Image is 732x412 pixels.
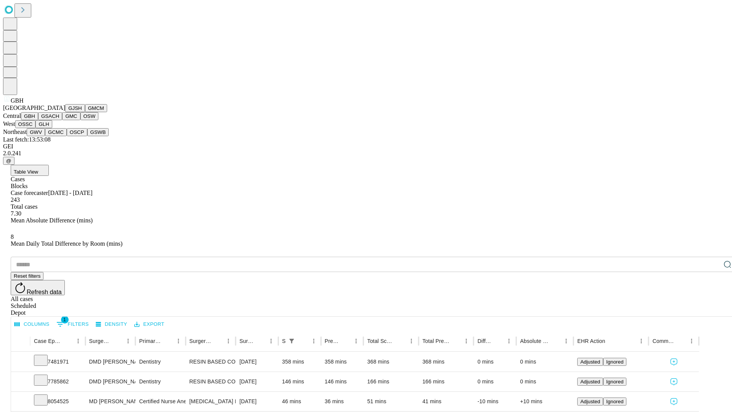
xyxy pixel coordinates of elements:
span: Mean Daily Total Difference by Room (mins) [11,240,122,247]
button: Ignored [603,358,626,366]
div: Comments [652,338,674,344]
button: GLH [35,120,52,128]
div: Absolute Difference [520,338,549,344]
div: 368 mins [367,352,415,372]
button: Select columns [13,319,51,330]
button: Adjusted [577,398,603,406]
div: 36 mins [325,392,360,411]
button: @ [3,157,14,165]
button: Sort [62,336,73,346]
button: Ignored [603,398,626,406]
span: [GEOGRAPHIC_DATA] [3,105,65,111]
button: Refresh data [11,280,65,295]
span: Adjusted [580,399,600,404]
div: Dentistry [139,372,181,391]
button: Export [132,319,166,330]
div: 166 mins [367,372,415,391]
div: [DATE] [239,372,274,391]
span: Last fetch: 13:53:08 [3,136,51,143]
div: 2.0.241 [3,150,729,157]
button: Density [94,319,129,330]
div: MD [PERSON_NAME] [PERSON_NAME] Md [89,392,132,411]
span: 8 [11,233,14,240]
div: 358 mins [325,352,360,372]
span: Mean Absolute Difference (mins) [11,217,93,224]
span: Ignored [606,379,623,385]
button: GSWB [87,128,109,136]
button: Sort [676,336,686,346]
button: Show filters [286,336,297,346]
button: GBH [21,112,38,120]
div: 358 mins [282,352,317,372]
div: Scheduled In Room Duration [282,338,286,344]
div: Total Scheduled Duration [367,338,395,344]
span: Total cases [11,203,37,210]
div: Predicted In Room Duration [325,338,340,344]
button: Menu [308,336,319,346]
div: 8054525 [34,392,82,411]
button: Menu [406,336,417,346]
button: GCMC [45,128,67,136]
span: Adjusted [580,359,600,365]
div: Certified Nurse Anesthetist [139,392,181,411]
button: GMCM [85,104,107,112]
button: Sort [212,336,223,346]
div: 368 mins [422,352,470,372]
div: Surgeon Name [89,338,111,344]
span: 243 [11,196,20,203]
button: Menu [73,336,83,346]
button: Menu [173,336,184,346]
button: Sort [450,336,461,346]
span: [DATE] - [DATE] [48,190,92,196]
button: GJSH [65,104,85,112]
div: +10 mins [520,392,570,411]
button: Sort [493,336,504,346]
button: OSW [80,112,99,120]
div: [MEDICAL_DATA] FLEXIBLE PROXIMAL DIAGNOSTIC [189,392,232,411]
span: Reset filters [14,273,40,279]
div: 1 active filter [286,336,297,346]
div: Total Predicted Duration [422,338,450,344]
div: 0 mins [477,352,512,372]
button: Sort [298,336,308,346]
button: Sort [255,336,266,346]
button: OSCP [67,128,87,136]
div: GEI [3,143,729,150]
div: 41 mins [422,392,470,411]
div: 0 mins [477,372,512,391]
button: Menu [266,336,276,346]
div: 0 mins [520,352,570,372]
button: Adjusted [577,358,603,366]
div: RESIN BASED COMPOSITE 1 SURFACE, POSTERIOR [189,372,232,391]
div: 7785862 [34,372,82,391]
div: 51 mins [367,392,415,411]
span: Table View [14,169,38,175]
div: 146 mins [282,372,317,391]
button: Menu [123,336,133,346]
div: DMD [PERSON_NAME] [PERSON_NAME] Dmd [89,372,132,391]
div: 166 mins [422,372,470,391]
span: 7.30 [11,210,21,217]
div: [DATE] [239,352,274,372]
button: Ignored [603,378,626,386]
div: 7481971 [34,352,82,372]
div: -10 mins [477,392,512,411]
button: Sort [162,336,173,346]
button: Menu [636,336,647,346]
span: 1 [61,316,69,323]
button: Sort [395,336,406,346]
span: Central [3,113,21,119]
div: 46 mins [282,392,317,411]
div: [DATE] [239,392,274,411]
button: Sort [112,336,123,346]
div: 0 mins [520,372,570,391]
button: Menu [351,336,361,346]
button: Expand [15,375,26,389]
button: Menu [223,336,234,346]
span: West [3,121,15,127]
span: Ignored [606,399,623,404]
button: Menu [686,336,697,346]
span: GBH [11,97,24,104]
button: Sort [606,336,616,346]
div: DMD [PERSON_NAME] [PERSON_NAME] Dmd [89,352,132,372]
